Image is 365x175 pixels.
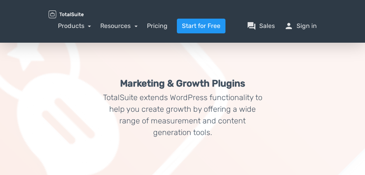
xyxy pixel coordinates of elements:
a: personSign in [284,21,317,31]
a: Start for Free [177,19,225,33]
a: question_answerSales [247,21,275,31]
img: TotalSuite for WordPress [49,10,84,18]
p: TotalSuite extends WordPress functionality to help you create growth by offering a wide range of ... [102,92,263,138]
a: Products [58,22,91,29]
span: person [284,21,293,31]
span: question_answer [247,21,256,31]
a: Resources [100,22,138,29]
h1: Marketing & Growth Plugins [102,78,263,88]
a: Pricing [147,21,168,31]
